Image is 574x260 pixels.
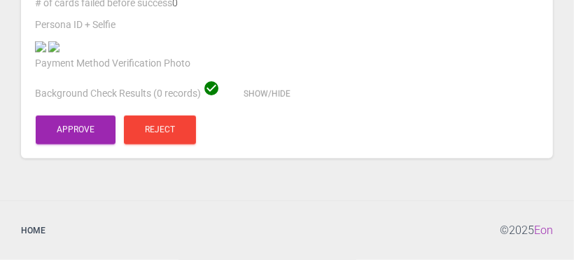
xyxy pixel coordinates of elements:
button: Reject [124,116,196,144]
label: Payment Method Verification Photo [35,57,190,71]
span: check_circle [203,80,220,97]
label: Persona ID + Selfie [35,18,115,32]
a: Home [10,212,56,249]
img: photo1.jpg [35,41,46,53]
button: Show/Hide [223,80,311,109]
div: © 2025 [500,212,563,249]
a: Eon [534,224,553,237]
label: Background Check Results (0 records) [35,87,201,101]
img: 4f44c4-legacy-shared-us-central1%2Fselfiefile%2Fimage%2F971397893%2Fshrine_processed%2F7ac7155725... [48,41,59,53]
button: Approve [36,116,115,144]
